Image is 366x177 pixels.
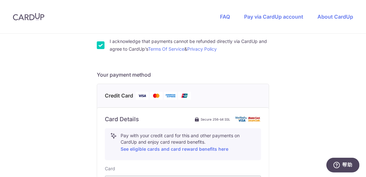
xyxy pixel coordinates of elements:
a: See eligible cards and card reward benefits here [121,146,228,152]
a: About CardUp [317,13,353,20]
a: Pay via CardUp account [244,13,303,20]
p: Pay with your credit card for this and other payments on CardUp and enjoy card reward benefits. [121,132,256,153]
label: Card [105,165,115,172]
span: Credit Card [105,92,133,100]
img: American Express [164,92,177,100]
h6: Card Details [105,115,139,123]
a: Terms Of Service [148,46,184,52]
a: FAQ [220,13,230,20]
h5: Your payment method [97,71,269,79]
a: Privacy Policy [187,46,217,52]
img: card secure [235,116,261,122]
span: Secure 256-bit SSL [201,117,230,122]
img: CardUp [13,13,44,21]
label: I acknowledge that payments cannot be refunded directly via CardUp and agree to CardUp’s & [110,38,269,53]
img: Mastercard [150,92,163,100]
img: Visa [136,92,149,100]
img: Union Pay [178,92,191,100]
iframe: 打开一个小组件，您可以在其中找到更多信息 [326,158,360,174]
